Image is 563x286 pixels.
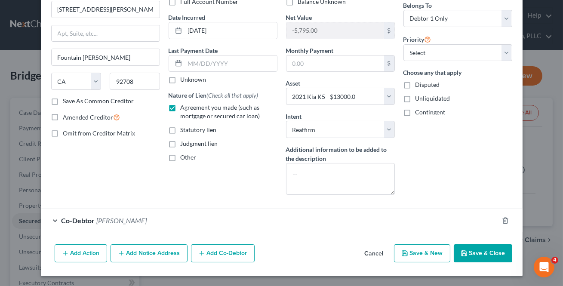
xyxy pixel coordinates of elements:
span: Asset [286,80,301,87]
input: Enter address... [52,1,160,18]
div: $ [384,22,394,39]
label: Choose any that apply [403,68,512,77]
span: Other [181,154,197,161]
span: 4 [551,257,558,264]
input: 0.00 [286,22,384,39]
span: Contingent [415,108,446,116]
label: Unknown [181,75,206,84]
label: Last Payment Date [169,46,218,55]
button: Save & Close [454,244,512,262]
span: Co-Debtor [62,216,95,224]
button: Add Action [55,244,107,262]
input: MM/DD/YYYY [185,55,277,72]
span: Agreement you made (such as mortgage or secured car loan) [181,104,260,120]
button: Save & New [394,244,450,262]
label: Monthly Payment [286,46,334,55]
label: Save As Common Creditor [63,97,134,105]
button: Cancel [358,245,391,262]
span: Judgment lien [181,140,218,147]
input: Apt, Suite, etc... [52,25,160,42]
span: Statutory lien [181,126,217,133]
label: Additional information to be added to the description [286,145,395,163]
span: Amended Creditor [63,114,114,121]
input: 0.00 [286,55,384,72]
span: (Check all that apply) [207,92,258,99]
button: Add Co-Debtor [191,244,255,262]
label: Date Incurred [169,13,206,22]
label: Intent [286,112,302,121]
label: Net Value [286,13,312,22]
label: Nature of Lien [169,91,258,100]
label: Priority [403,34,431,44]
button: Add Notice Address [111,244,188,262]
input: MM/DD/YYYY [185,22,277,39]
iframe: Intercom live chat [534,257,554,277]
span: Belongs To [403,2,432,9]
span: Unliquidated [415,95,450,102]
span: Omit from Creditor Matrix [63,129,135,137]
input: Enter zip... [110,73,160,90]
span: [PERSON_NAME] [97,216,147,224]
div: $ [384,55,394,72]
input: Enter city... [52,49,160,65]
span: Disputed [415,81,440,88]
